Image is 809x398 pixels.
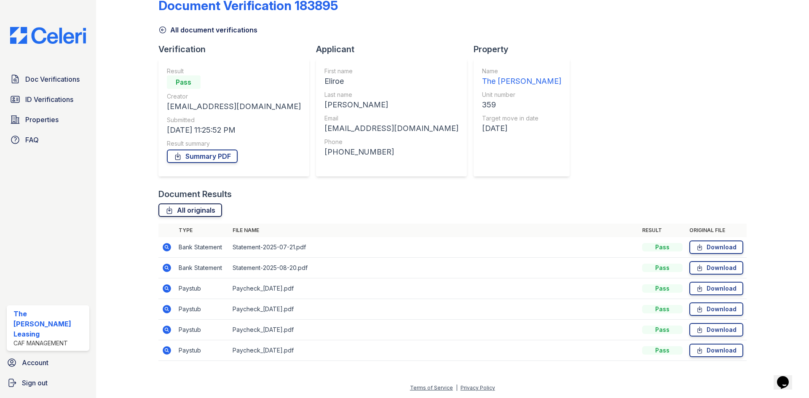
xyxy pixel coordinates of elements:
[229,340,639,361] td: Paycheck_[DATE].pdf
[229,278,639,299] td: Paycheck_[DATE].pdf
[25,135,39,145] span: FAQ
[25,74,80,84] span: Doc Verifications
[474,43,576,55] div: Property
[175,278,229,299] td: Paystub
[167,67,301,75] div: Result
[482,123,561,134] div: [DATE]
[158,188,232,200] div: Document Results
[639,224,686,237] th: Result
[175,237,229,258] td: Bank Statement
[689,240,743,254] a: Download
[324,75,458,87] div: Eliroe
[456,385,458,391] div: |
[482,67,561,75] div: Name
[167,75,201,89] div: Pass
[25,115,59,125] span: Properties
[324,114,458,123] div: Email
[175,224,229,237] th: Type
[642,284,683,293] div: Pass
[229,224,639,237] th: File name
[167,92,301,101] div: Creator
[482,114,561,123] div: Target move in date
[167,116,301,124] div: Submitted
[774,364,801,390] iframe: chat widget
[324,123,458,134] div: [EMAIL_ADDRESS][DOMAIN_NAME]
[13,309,86,339] div: The [PERSON_NAME] Leasing
[482,99,561,111] div: 359
[158,43,316,55] div: Verification
[3,354,93,371] a: Account
[482,75,561,87] div: The [PERSON_NAME]
[642,243,683,251] div: Pass
[25,94,73,104] span: ID Verifications
[324,67,458,75] div: First name
[642,264,683,272] div: Pass
[324,99,458,111] div: [PERSON_NAME]
[7,91,89,108] a: ID Verifications
[158,203,222,217] a: All originals
[689,282,743,295] a: Download
[175,320,229,340] td: Paystub
[229,299,639,320] td: Paycheck_[DATE].pdf
[229,237,639,258] td: Statement-2025-07-21.pdf
[175,258,229,278] td: Bank Statement
[158,25,257,35] a: All document verifications
[642,305,683,313] div: Pass
[324,138,458,146] div: Phone
[3,27,93,44] img: CE_Logo_Blue-a8612792a0a2168367f1c8372b55b34899dd931a85d93a1a3d3e32e68fde9ad4.png
[689,344,743,357] a: Download
[316,43,474,55] div: Applicant
[482,67,561,87] a: Name The [PERSON_NAME]
[689,323,743,337] a: Download
[7,111,89,128] a: Properties
[689,261,743,275] a: Download
[167,139,301,148] div: Result summary
[461,385,495,391] a: Privacy Policy
[22,358,48,368] span: Account
[7,131,89,148] a: FAQ
[642,346,683,355] div: Pass
[229,258,639,278] td: Statement-2025-08-20.pdf
[7,71,89,88] a: Doc Verifications
[642,326,683,334] div: Pass
[482,91,561,99] div: Unit number
[22,378,48,388] span: Sign out
[324,146,458,158] div: [PHONE_NUMBER]
[689,302,743,316] a: Download
[229,320,639,340] td: Paycheck_[DATE].pdf
[3,374,93,391] a: Sign out
[167,124,301,136] div: [DATE] 11:25:52 PM
[175,340,229,361] td: Paystub
[686,224,747,237] th: Original file
[167,150,238,163] a: Summary PDF
[410,385,453,391] a: Terms of Service
[175,299,229,320] td: Paystub
[167,101,301,112] div: [EMAIL_ADDRESS][DOMAIN_NAME]
[324,91,458,99] div: Last name
[13,339,86,347] div: CAF Management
